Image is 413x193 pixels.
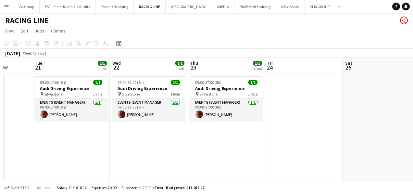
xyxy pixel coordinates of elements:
a: Comms [48,27,68,35]
span: Edit [21,28,28,34]
span: View [5,28,14,34]
span: Budgeted [10,186,29,190]
button: VW Group [13,0,40,13]
div: BST [40,51,47,56]
a: Jobs [32,27,47,35]
span: Comms [51,28,66,34]
button: SLM GROUP [305,0,335,13]
button: IMEDIA [212,0,234,13]
button: EST - Electric Vehicle Audits [40,0,95,13]
button: [GEOGRAPHIC_DATA] [166,0,212,13]
a: Edit [18,27,31,35]
a: View [3,27,17,35]
h1: RACING LINE [5,16,49,25]
app-user-avatar: Lisa Fretwell [400,17,408,24]
button: New Board [276,0,305,13]
button: Budgeted [3,184,30,191]
button: Porsche Training [95,0,134,13]
div: Salary £13 018.17 + Expenses £0.00 + Subsistence £0.00 = [57,185,205,190]
button: RACING LINE [134,0,166,13]
div: [DATE] [5,50,20,57]
button: BMW MINI Training [234,0,276,13]
span: Total Budgeted £13 018.17 [155,185,205,190]
span: All jobs [36,185,51,190]
span: Jobs [35,28,44,34]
